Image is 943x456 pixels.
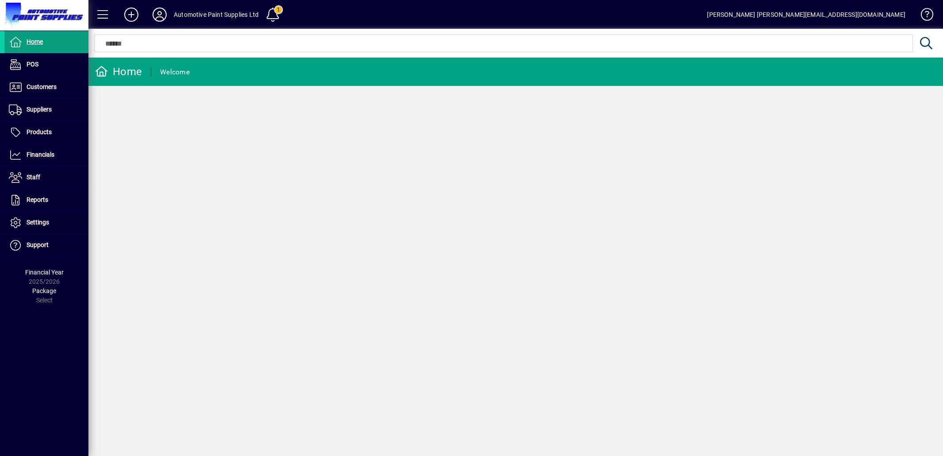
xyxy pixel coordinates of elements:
[27,241,49,248] span: Support
[4,234,88,256] a: Support
[32,287,56,294] span: Package
[4,189,88,211] a: Reports
[4,54,88,76] a: POS
[117,7,145,23] button: Add
[914,2,932,31] a: Knowledge Base
[4,76,88,98] a: Customers
[160,65,190,79] div: Welcome
[27,196,48,203] span: Reports
[27,83,57,90] span: Customers
[27,128,52,135] span: Products
[27,219,49,226] span: Settings
[4,166,88,189] a: Staff
[25,269,64,276] span: Financial Year
[27,106,52,113] span: Suppliers
[4,144,88,166] a: Financials
[27,38,43,45] span: Home
[4,212,88,234] a: Settings
[145,7,174,23] button: Profile
[707,8,905,22] div: [PERSON_NAME] [PERSON_NAME][EMAIL_ADDRESS][DOMAIN_NAME]
[174,8,259,22] div: Automotive Paint Supplies Ltd
[27,174,40,181] span: Staff
[95,65,142,79] div: Home
[27,151,54,158] span: Financials
[4,99,88,121] a: Suppliers
[4,121,88,143] a: Products
[27,61,38,68] span: POS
